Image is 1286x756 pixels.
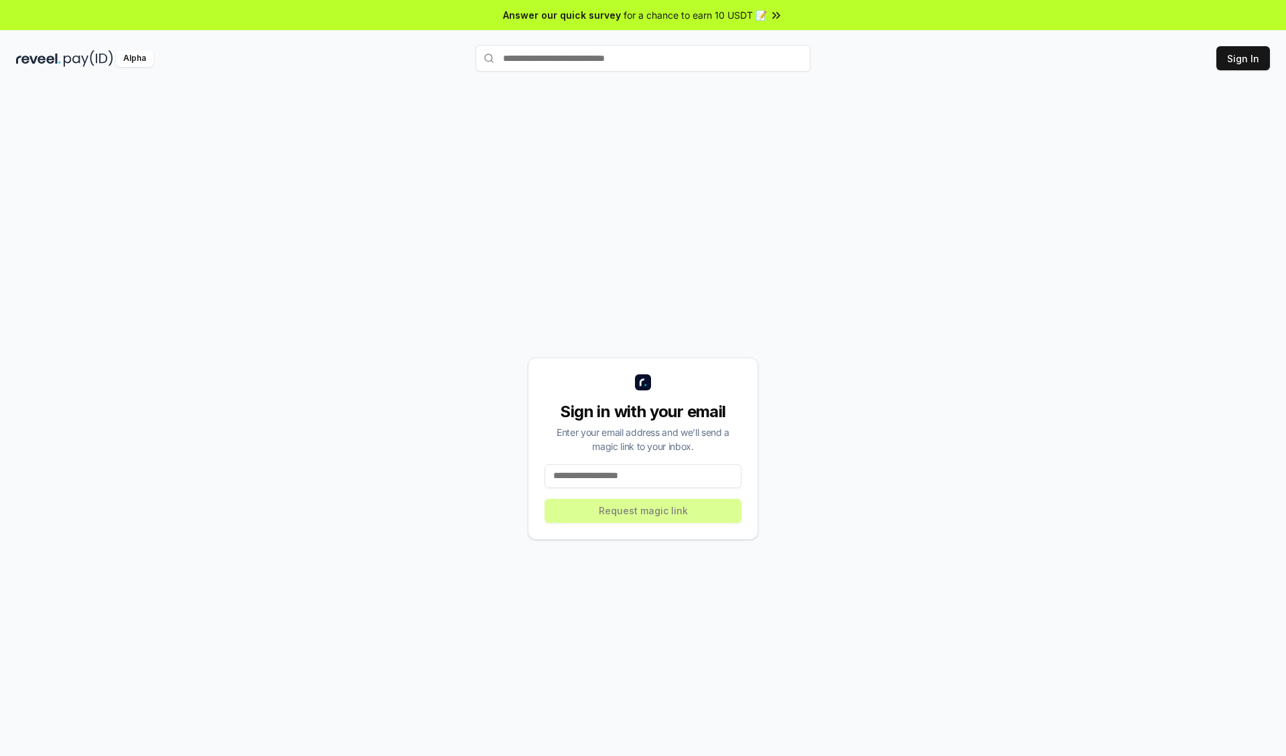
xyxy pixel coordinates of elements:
img: reveel_dark [16,50,61,67]
img: logo_small [635,374,651,390]
button: Sign In [1216,46,1270,70]
div: Alpha [116,50,153,67]
img: pay_id [64,50,113,67]
span: for a chance to earn 10 USDT 📝 [624,8,767,22]
span: Answer our quick survey [503,8,621,22]
div: Enter your email address and we’ll send a magic link to your inbox. [545,425,741,453]
div: Sign in with your email [545,401,741,423]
